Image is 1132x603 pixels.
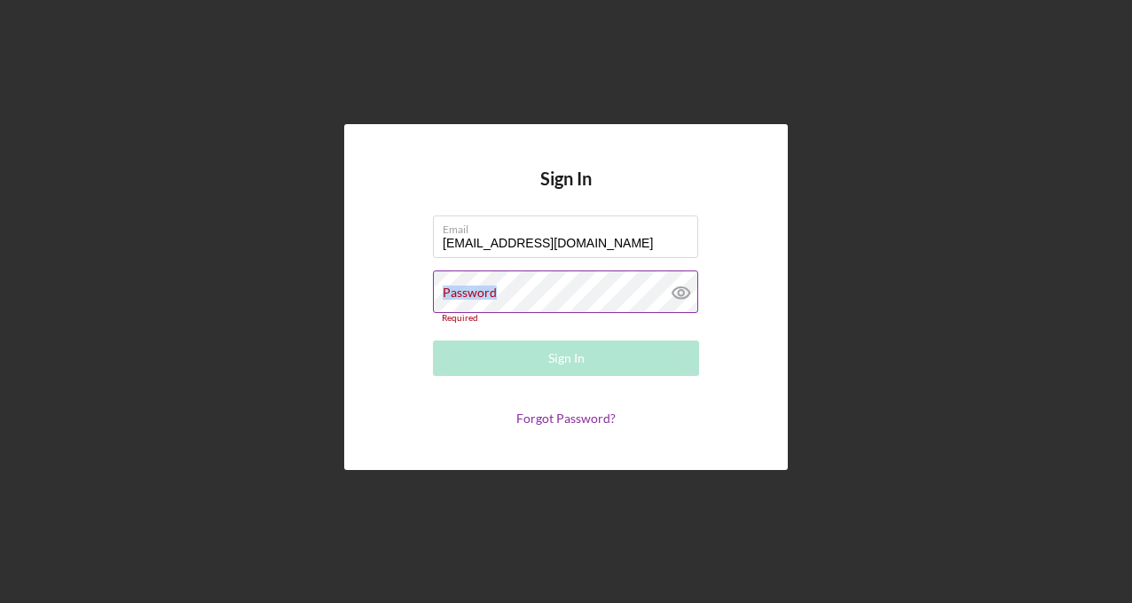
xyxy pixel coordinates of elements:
div: Sign In [548,341,585,376]
h4: Sign In [540,168,592,215]
label: Email [443,216,698,236]
div: Required [433,313,699,324]
button: Sign In [433,341,699,376]
label: Password [443,286,497,300]
a: Forgot Password? [516,411,616,426]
